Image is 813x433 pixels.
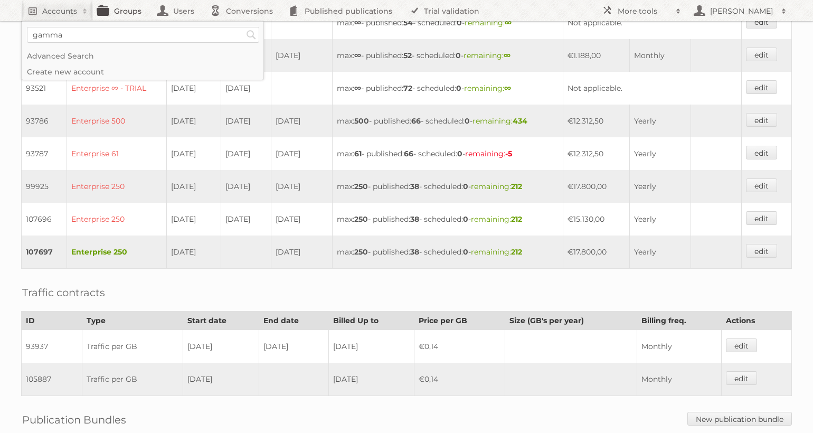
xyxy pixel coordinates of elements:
[271,236,332,269] td: [DATE]
[22,137,67,170] td: 93787
[637,330,722,363] td: Monthly
[271,203,332,236] td: [DATE]
[166,105,221,137] td: [DATE]
[259,330,328,363] td: [DATE]
[22,105,67,137] td: 93786
[471,214,522,224] span: remaining:
[746,15,777,29] a: edit
[221,170,271,203] td: [DATE]
[329,312,414,330] th: Billed Up to
[563,72,741,105] td: Not applicable.
[630,137,691,170] td: Yearly
[637,363,722,396] td: Monthly
[221,72,271,105] td: [DATE]
[354,182,368,191] strong: 250
[414,330,505,363] td: €0,14
[746,113,777,127] a: edit
[22,72,67,105] td: 93521
[563,39,630,72] td: €1.188,00
[166,72,221,105] td: [DATE]
[22,330,82,363] td: 93937
[403,51,412,60] strong: 52
[726,371,757,385] a: edit
[463,182,468,191] strong: 0
[471,247,522,257] span: remaining:
[563,170,630,203] td: €17.800,00
[746,244,777,258] a: edit
[563,236,630,269] td: €17.800,00
[463,214,468,224] strong: 0
[746,48,777,61] a: edit
[271,170,332,203] td: [DATE]
[22,236,67,269] td: 107697
[67,137,166,170] td: Enterprise 61
[22,48,263,64] a: Advanced Search
[472,116,527,126] span: remaining:
[504,83,511,93] strong: ∞
[630,39,691,72] td: Monthly
[271,105,332,137] td: [DATE]
[513,116,527,126] strong: 434
[22,64,263,80] a: Create new account
[166,203,221,236] td: [DATE]
[746,146,777,159] a: edit
[354,51,361,60] strong: ∞
[166,170,221,203] td: [DATE]
[630,236,691,269] td: Yearly
[465,18,512,27] span: remaining:
[410,182,419,191] strong: 38
[505,149,512,158] strong: -5
[563,137,630,170] td: €12.312,50
[67,72,166,105] td: Enterprise ∞ - TRIAL
[414,312,505,330] th: Price per GB
[630,203,691,236] td: Yearly
[411,116,421,126] strong: 66
[505,312,637,330] th: Size (GB's per year)
[465,116,470,126] strong: 0
[457,18,462,27] strong: 0
[505,18,512,27] strong: ∞
[354,83,361,93] strong: ∞
[354,214,368,224] strong: 250
[511,182,522,191] strong: 212
[271,39,332,72] td: [DATE]
[354,18,361,27] strong: ∞
[221,203,271,236] td: [DATE]
[333,39,563,72] td: max: - published: - scheduled: -
[630,105,691,137] td: Yearly
[183,330,259,363] td: [DATE]
[504,51,511,60] strong: ∞
[22,285,105,300] h2: Traffic contracts
[511,247,522,257] strong: 212
[563,6,741,40] td: Not applicable.
[82,363,183,396] td: Traffic per GB
[746,80,777,94] a: edit
[511,214,522,224] strong: 212
[333,72,563,105] td: max: - published: - scheduled: -
[410,247,419,257] strong: 38
[687,412,792,426] a: New publication bundle
[404,149,413,158] strong: 66
[463,247,468,257] strong: 0
[221,105,271,137] td: [DATE]
[457,149,462,158] strong: 0
[22,170,67,203] td: 99925
[354,149,362,158] strong: 61
[333,137,563,170] td: max: - published: - scheduled: -
[410,214,419,224] strong: 38
[333,105,563,137] td: max: - published: - scheduled: -
[221,137,271,170] td: [DATE]
[67,105,166,137] td: Enterprise 500
[42,6,77,16] h2: Accounts
[183,312,259,330] th: Start date
[333,6,563,40] td: max: - published: - scheduled: -
[271,137,332,170] td: [DATE]
[746,178,777,192] a: edit
[82,312,183,330] th: Type
[329,330,414,363] td: [DATE]
[166,236,221,269] td: [DATE]
[746,211,777,225] a: edit
[22,312,82,330] th: ID
[22,412,126,428] h2: Publication Bundles
[329,363,414,396] td: [DATE]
